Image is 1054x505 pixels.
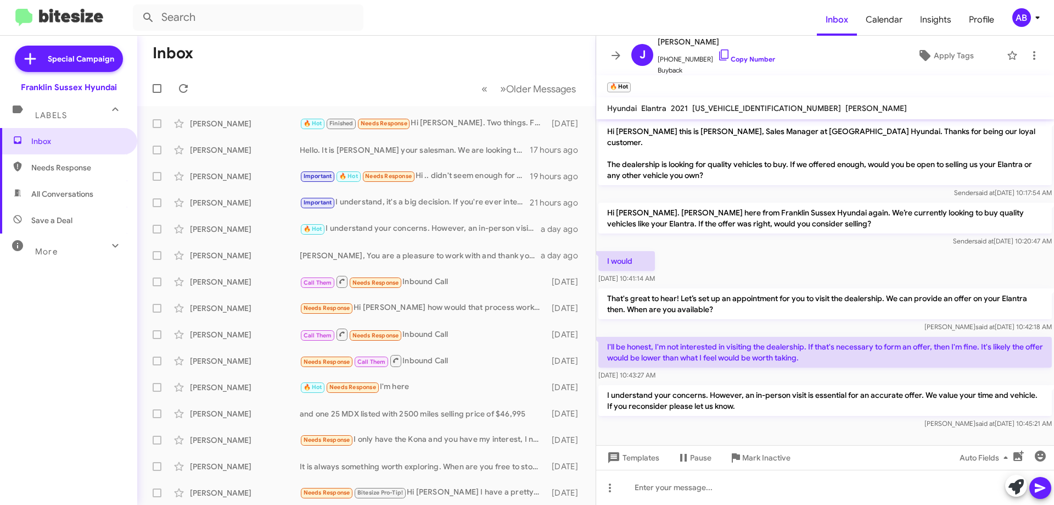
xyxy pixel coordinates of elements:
[742,448,790,468] span: Mark Inactive
[304,358,350,365] span: Needs Response
[190,382,300,393] div: [PERSON_NAME]
[304,304,350,312] span: Needs Response
[720,448,799,468] button: Mark Inactive
[300,461,546,472] div: It is always something worth exploring. When are you free to stop by? You can sit with [PERSON_NA...
[300,196,530,209] div: I understand, it's a big decision. If you're ever interested in exploring options for your vehicl...
[506,83,576,95] span: Older Messages
[300,145,530,156] div: Hello. It is [PERSON_NAME] your salesman. We are looking to buy cars, but obv if you want to try ...
[607,82,631,92] small: 🔥 Hot
[640,46,646,64] span: J
[857,4,911,36] a: Calendar
[357,358,386,365] span: Call Them
[339,173,358,180] span: 🔥 Hot
[960,4,1003,36] a: Profile
[190,118,300,129] div: [PERSON_NAME]
[541,250,587,261] div: a day ago
[190,356,300,367] div: [PERSON_NAME]
[190,303,300,314] div: [PERSON_NAME]
[690,448,711,468] span: Pause
[361,120,407,127] span: Needs Response
[190,435,300,446] div: [PERSON_NAME]
[304,384,322,391] span: 🔥 Hot
[190,461,300,472] div: [PERSON_NAME]
[500,82,506,96] span: »
[329,120,354,127] span: Finished
[641,103,666,113] span: Elantra
[546,276,587,287] div: [DATE]
[31,215,72,226] span: Save a Deal
[300,117,546,130] div: Hi [PERSON_NAME]. Two things. First, I'd like to put down the hold deposit on the Ioniq 6., but I...
[974,237,994,245] span: said at
[1003,8,1042,27] button: AB
[300,223,541,235] div: I understand your concerns. However, an in-person visit is essential for an accurate offer. We va...
[889,46,1001,65] button: Apply Tags
[475,77,494,100] button: Previous
[481,82,487,96] span: «
[35,110,67,120] span: Labels
[1012,8,1031,27] div: AB
[300,434,546,446] div: I only have the Kona and you have my interest, I need to know more...[PERSON_NAME]
[975,188,995,197] span: said at
[31,188,93,199] span: All Conversations
[658,48,775,65] span: [PHONE_NUMBER]
[494,77,582,100] button: Next
[596,448,668,468] button: Templates
[658,35,775,48] span: [PERSON_NAME]
[605,448,659,468] span: Templates
[541,224,587,235] div: a day ago
[352,279,399,286] span: Needs Response
[300,302,546,314] div: Hi [PERSON_NAME] how would that process work I don't currently have it registered since I don't u...
[304,436,350,443] span: Needs Response
[300,328,546,341] div: Inbound Call
[300,486,546,499] div: Hi [PERSON_NAME] I have a pretty hefty balance on my loan and would need to be offered enough tha...
[304,489,350,496] span: Needs Response
[953,237,1052,245] span: Sender [DATE] 10:20:47 AM
[190,171,300,182] div: [PERSON_NAME]
[31,136,125,147] span: Inbox
[357,489,403,496] span: Bitesize Pro-Tip!
[924,323,1052,331] span: [PERSON_NAME] [DATE] 10:42:18 AM
[598,121,1052,185] p: Hi [PERSON_NAME] this is [PERSON_NAME], Sales Manager at [GEOGRAPHIC_DATA] Hyundai. Thanks for be...
[329,384,376,391] span: Needs Response
[304,199,332,206] span: Important
[190,408,300,419] div: [PERSON_NAME]
[304,173,332,180] span: Important
[48,53,114,64] span: Special Campaign
[475,77,582,100] nav: Page navigation example
[304,332,332,339] span: Call Them
[607,103,637,113] span: Hyundai
[190,487,300,498] div: [PERSON_NAME]
[598,203,1052,234] p: Hi [PERSON_NAME]. [PERSON_NAME] here from Franklin Sussex Hyundai again. We’re currently looking ...
[300,408,546,419] div: and one 25 MDX listed with 2500 miles selling price of $46,995
[153,45,193,62] h1: Inbox
[546,435,587,446] div: [DATE]
[671,103,688,113] span: 2021
[530,171,587,182] div: 19 hours ago
[546,329,587,340] div: [DATE]
[951,448,1021,468] button: Auto Fields
[530,197,587,208] div: 21 hours ago
[546,487,587,498] div: [DATE]
[190,145,300,156] div: [PERSON_NAME]
[190,329,300,340] div: [PERSON_NAME]
[190,276,300,287] div: [PERSON_NAME]
[300,381,546,393] div: I'm here
[530,145,587,156] div: 17 hours ago
[304,225,322,232] span: 🔥 Hot
[960,448,1012,468] span: Auto Fields
[817,4,857,36] a: Inbox
[546,356,587,367] div: [DATE]
[975,419,995,428] span: said at
[35,247,58,257] span: More
[924,419,1052,428] span: [PERSON_NAME] [DATE] 10:45:21 AM
[598,274,655,282] span: [DATE] 10:41:14 AM
[300,170,530,182] div: Hi .. didn't seem enough for my trade .. honestly another dealer offered me 48490 right off the b...
[911,4,960,36] a: Insights
[845,103,907,113] span: [PERSON_NAME]
[546,382,587,393] div: [DATE]
[15,46,123,72] a: Special Campaign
